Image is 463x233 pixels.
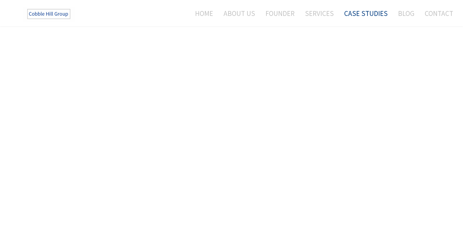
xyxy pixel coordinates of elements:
a: About Us [219,5,260,21]
a: Contact [420,5,453,21]
a: Services [300,5,338,21]
a: Blog [393,5,419,21]
img: The Cobble Hill Group LLC [23,6,75,22]
a: Founder [261,5,299,21]
a: Case Studies [340,5,392,21]
a: Home [186,5,218,21]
